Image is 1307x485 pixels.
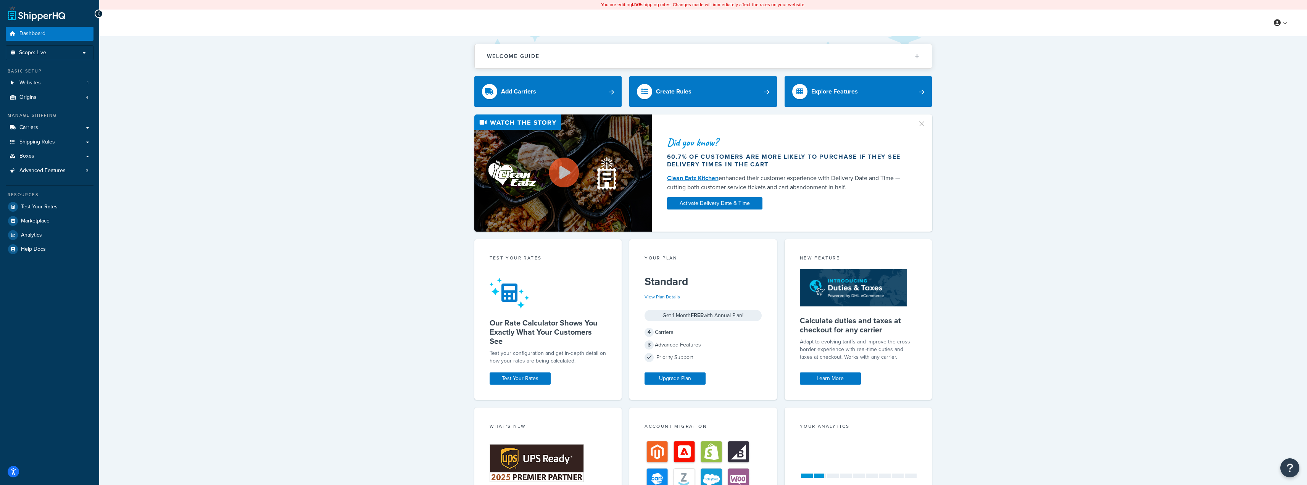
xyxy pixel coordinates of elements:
[490,318,607,346] h5: Our Rate Calculator Shows You Exactly What Your Customers See
[800,372,861,385] a: Learn More
[6,112,93,119] div: Manage Shipping
[6,135,93,149] a: Shipping Rules
[490,350,607,365] div: Test your configuration and get in-depth detail on how your rates are being calculated.
[800,255,917,263] div: New Feature
[6,121,93,135] a: Carriers
[645,340,762,350] div: Advanced Features
[6,242,93,256] a: Help Docs
[645,255,762,263] div: Your Plan
[6,200,93,214] a: Test Your Rates
[656,86,691,97] div: Create Rules
[667,174,719,182] a: Clean Eatz Kitchen
[667,153,908,168] div: 60.7% of customers are more likely to purchase if they see delivery times in the cart
[21,204,58,210] span: Test Your Rates
[474,114,652,232] img: Video thumbnail
[645,293,680,300] a: View Plan Details
[501,86,536,97] div: Add Carriers
[645,423,762,432] div: Account Migration
[490,372,551,385] a: Test Your Rates
[19,50,46,56] span: Scope: Live
[487,53,540,59] h2: Welcome Guide
[645,328,654,337] span: 4
[645,372,706,385] a: Upgrade Plan
[87,80,89,86] span: 1
[19,31,45,37] span: Dashboard
[490,255,607,263] div: Test your rates
[6,149,93,163] a: Boxes
[800,423,917,432] div: Your Analytics
[6,164,93,178] li: Advanced Features
[645,340,654,350] span: 3
[800,338,917,361] p: Adapt to evolving tariffs and improve the cross-border experience with real-time duties and taxes...
[19,168,66,174] span: Advanced Features
[6,164,93,178] a: Advanced Features3
[6,76,93,90] a: Websites1
[632,1,641,8] b: LIVE
[629,76,777,107] a: Create Rules
[785,76,932,107] a: Explore Features
[645,276,762,288] h5: Standard
[811,86,858,97] div: Explore Features
[6,214,93,228] a: Marketplace
[475,44,932,68] button: Welcome Guide
[6,68,93,74] div: Basic Setup
[645,310,762,321] div: Get 1 Month with Annual Plan!
[667,137,908,148] div: Did you know?
[19,124,38,131] span: Carriers
[6,192,93,198] div: Resources
[19,153,34,160] span: Boxes
[21,218,50,224] span: Marketplace
[6,90,93,105] a: Origins4
[645,327,762,338] div: Carriers
[667,197,762,209] a: Activate Delivery Date & Time
[86,94,89,101] span: 4
[6,76,93,90] li: Websites
[474,76,622,107] a: Add Carriers
[691,311,703,319] strong: FREE
[19,139,55,145] span: Shipping Rules
[6,90,93,105] li: Origins
[645,352,762,363] div: Priority Support
[1280,458,1299,477] button: Open Resource Center
[21,246,46,253] span: Help Docs
[19,80,41,86] span: Websites
[800,316,917,334] h5: Calculate duties and taxes at checkout for any carrier
[86,168,89,174] span: 3
[490,423,607,432] div: What's New
[667,174,908,192] div: enhanced their customer experience with Delivery Date and Time — cutting both customer service ti...
[21,232,42,238] span: Analytics
[19,94,37,101] span: Origins
[6,27,93,41] a: Dashboard
[6,228,93,242] a: Analytics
